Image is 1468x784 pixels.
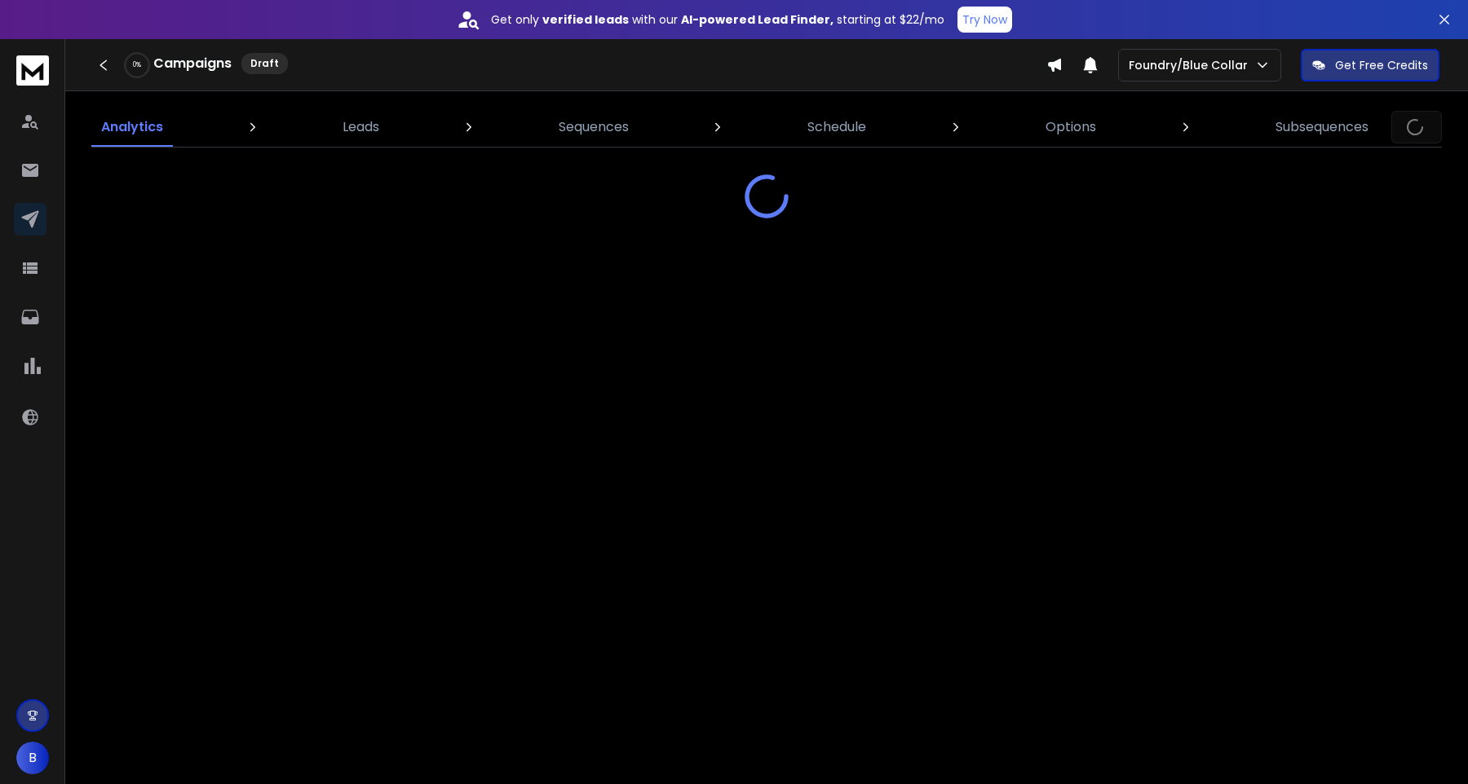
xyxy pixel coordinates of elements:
button: B [16,742,49,774]
strong: AI-powered Lead Finder, [681,11,833,28]
h1: Campaigns [153,54,232,73]
strong: verified leads [542,11,629,28]
img: logo [16,55,49,86]
p: Try Now [962,11,1007,28]
a: Sequences [549,108,639,147]
p: Get only with our starting at $22/mo [491,11,944,28]
p: Leads [343,117,379,137]
p: Get Free Credits [1335,57,1428,73]
a: Options [1036,108,1106,147]
p: Sequences [559,117,629,137]
p: Options [1046,117,1096,137]
a: Leads [333,108,389,147]
button: Get Free Credits [1301,49,1439,81]
p: Analytics [101,117,163,137]
p: Subsequences [1276,117,1369,137]
button: Try Now [957,7,1012,33]
a: Analytics [91,108,173,147]
a: Schedule [798,108,876,147]
div: Draft [241,53,288,74]
a: Subsequences [1266,108,1378,147]
p: Schedule [807,117,866,137]
p: Foundry/Blue Collar [1129,57,1254,73]
p: 0 % [133,60,141,70]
